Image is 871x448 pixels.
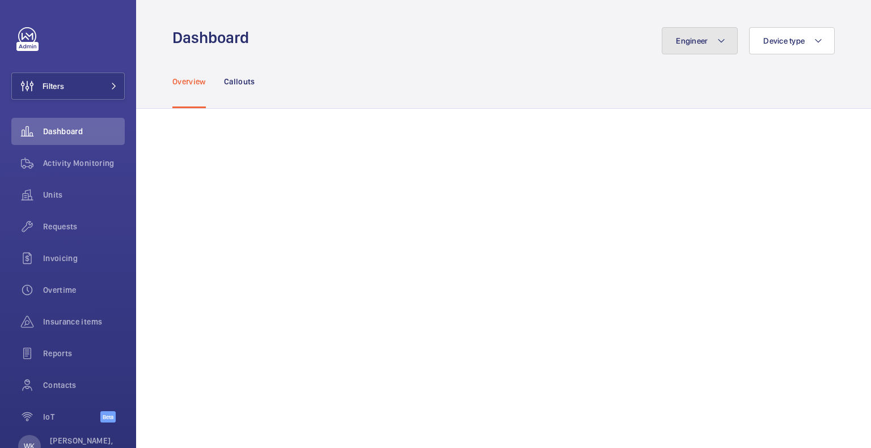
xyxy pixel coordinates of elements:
[172,27,256,48] h1: Dashboard
[43,253,125,264] span: Invoicing
[43,221,125,232] span: Requests
[676,36,708,45] span: Engineer
[43,284,125,296] span: Overtime
[224,76,255,87] p: Callouts
[749,27,835,54] button: Device type
[172,76,206,87] p: Overview
[43,348,125,359] span: Reports
[763,36,805,45] span: Device type
[43,411,100,423] span: IoT
[43,379,125,391] span: Contacts
[662,27,738,54] button: Engineer
[43,157,125,169] span: Activity Monitoring
[43,80,64,92] span: Filters
[11,72,125,100] button: Filters
[43,189,125,200] span: Units
[43,316,125,327] span: Insurance items
[100,411,116,423] span: Beta
[43,126,125,137] span: Dashboard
